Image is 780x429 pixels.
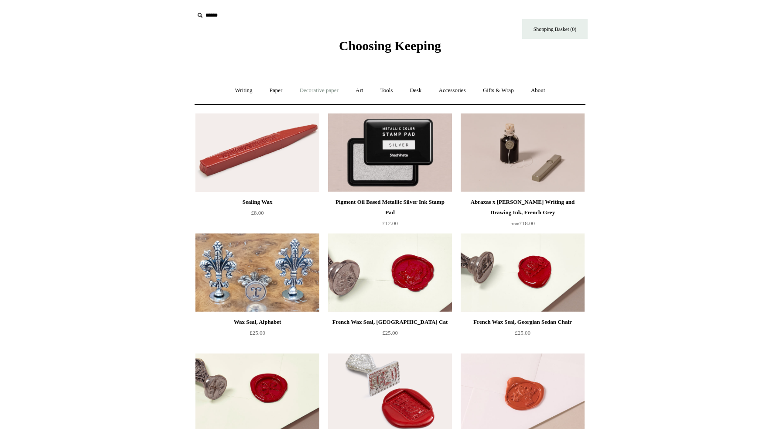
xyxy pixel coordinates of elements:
[330,317,450,327] div: French Wax Seal, [GEOGRAPHIC_DATA] Cat
[461,233,585,312] img: French Wax Seal, Georgian Sedan Chair
[195,233,319,312] a: Wax Seal, Alphabet Wax Seal, Alphabet
[431,79,474,102] a: Accessories
[328,317,452,353] a: French Wax Seal, [GEOGRAPHIC_DATA] Cat £25.00
[328,233,452,312] img: French Wax Seal, Cheshire Cat
[463,197,582,218] div: Abraxas x [PERSON_NAME] Writing and Drawing Ink, French Grey
[195,233,319,312] img: Wax Seal, Alphabet
[328,113,452,192] img: Pigment Oil Based Metallic Silver Ink Stamp Pad
[348,79,371,102] a: Art
[195,197,319,233] a: Sealing Wax £8.00
[339,45,441,51] a: Choosing Keeping
[328,233,452,312] a: French Wax Seal, Cheshire Cat French Wax Seal, Cheshire Cat
[373,79,401,102] a: Tools
[475,79,522,102] a: Gifts & Wrap
[510,221,519,226] span: from
[227,79,260,102] a: Writing
[195,317,319,353] a: Wax Seal, Alphabet £25.00
[195,113,319,192] img: Sealing Wax
[522,19,588,39] a: Shopping Basket (0)
[461,317,585,353] a: French Wax Seal, Georgian Sedan Chair £25.00
[523,79,553,102] a: About
[262,79,291,102] a: Paper
[251,209,263,216] span: £8.00
[328,113,452,192] a: Pigment Oil Based Metallic Silver Ink Stamp Pad Pigment Oil Based Metallic Silver Ink Stamp Pad
[463,317,582,327] div: French Wax Seal, Georgian Sedan Chair
[195,113,319,192] a: Sealing Wax Sealing Wax
[250,329,265,336] span: £25.00
[461,113,585,192] a: Abraxas x Steve Harrison Writing and Drawing Ink, French Grey Abraxas x Steve Harrison Writing an...
[461,113,585,192] img: Abraxas x Steve Harrison Writing and Drawing Ink, French Grey
[198,317,317,327] div: Wax Seal, Alphabet
[382,220,398,227] span: £12.00
[515,329,530,336] span: £25.00
[461,233,585,312] a: French Wax Seal, Georgian Sedan Chair French Wax Seal, Georgian Sedan Chair
[461,197,585,233] a: Abraxas x [PERSON_NAME] Writing and Drawing Ink, French Grey from£18.00
[382,329,398,336] span: £25.00
[402,79,430,102] a: Desk
[198,197,317,207] div: Sealing Wax
[328,197,452,233] a: Pigment Oil Based Metallic Silver Ink Stamp Pad £12.00
[330,197,450,218] div: Pigment Oil Based Metallic Silver Ink Stamp Pad
[292,79,346,102] a: Decorative paper
[510,220,535,227] span: £18.00
[339,38,441,53] span: Choosing Keeping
